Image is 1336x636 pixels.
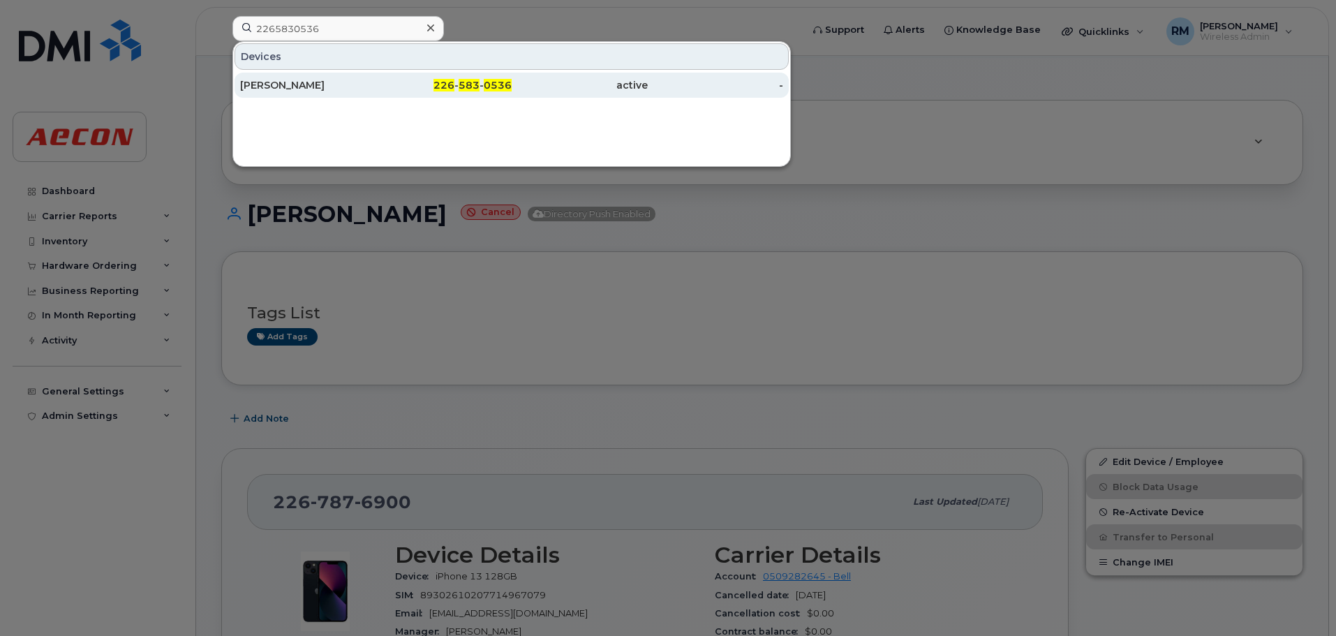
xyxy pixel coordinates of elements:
a: [PERSON_NAME]226-583-0536active- [235,73,789,98]
input: Find something... [232,16,444,41]
div: Devices [235,43,789,70]
div: - [648,78,784,92]
div: active [512,78,648,92]
span: 583 [459,79,480,91]
span: 0536 [484,79,512,91]
div: - - [376,78,512,92]
span: 226 [433,79,454,91]
div: [PERSON_NAME] [240,78,376,92]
